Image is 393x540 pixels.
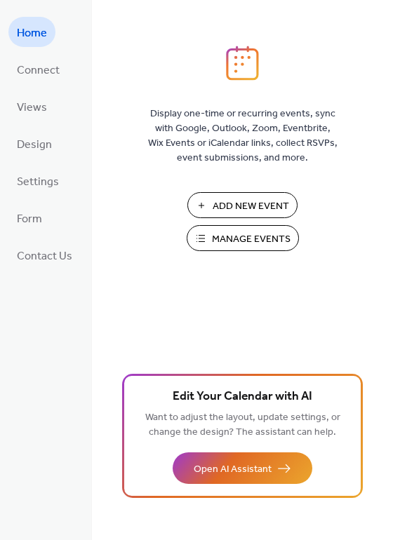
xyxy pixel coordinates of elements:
a: Views [8,91,55,121]
a: Design [8,128,60,158]
button: Open AI Assistant [173,452,312,484]
span: Form [17,208,42,230]
img: logo_icon.svg [226,46,258,81]
span: Connect [17,60,60,81]
span: Open AI Assistant [194,462,272,477]
span: Want to adjust the layout, update settings, or change the design? The assistant can help. [145,408,340,442]
span: Edit Your Calendar with AI [173,387,312,407]
span: Design [17,134,52,156]
span: Add New Event [213,199,289,214]
span: Display one-time or recurring events, sync with Google, Outlook, Zoom, Eventbrite, Wix Events or ... [148,107,338,166]
a: Contact Us [8,240,81,270]
span: Contact Us [17,245,72,267]
button: Add New Event [187,192,298,218]
span: Settings [17,171,59,193]
span: Home [17,22,47,44]
a: Connect [8,54,68,84]
span: Views [17,97,47,119]
a: Settings [8,166,67,196]
a: Form [8,203,51,233]
a: Home [8,17,55,47]
button: Manage Events [187,225,299,251]
span: Manage Events [212,232,291,247]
